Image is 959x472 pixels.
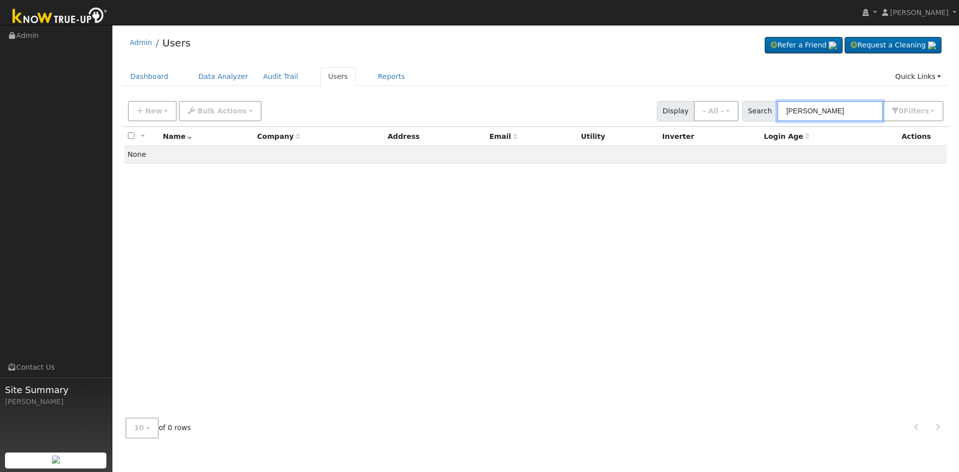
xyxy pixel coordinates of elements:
[657,101,694,121] span: Display
[489,132,517,140] span: Email
[742,101,778,121] span: Search
[257,132,300,140] span: Company name
[125,418,159,438] button: 10
[829,41,837,49] img: retrieve
[764,132,810,140] span: Days since last login
[883,101,944,121] button: 0Filters
[777,101,883,121] input: Search
[191,67,256,86] a: Data Analyzer
[123,67,176,86] a: Dashboard
[162,37,190,49] a: Users
[128,101,177,121] button: New
[125,418,191,438] span: of 0 rows
[163,132,192,140] span: Name
[581,131,655,142] div: Utility
[928,41,936,49] img: retrieve
[890,8,949,16] span: [PERSON_NAME]
[321,67,356,86] a: Users
[371,67,413,86] a: Reports
[388,131,482,142] div: Address
[662,131,757,142] div: Inverter
[7,5,112,28] img: Know True-Up
[845,37,942,54] a: Request a Cleaning
[179,101,261,121] button: Bulk Actions
[52,456,60,464] img: retrieve
[197,107,247,115] span: Bulk Actions
[888,67,949,86] a: Quick Links
[124,146,948,164] td: None
[5,383,107,397] span: Site Summary
[765,37,843,54] a: Refer a Friend
[904,107,929,115] span: Filter
[902,131,944,142] div: Actions
[694,101,739,121] button: - All -
[145,107,162,115] span: New
[134,424,144,432] span: 10
[256,67,306,86] a: Audit Trail
[925,107,929,115] span: s
[5,397,107,407] div: [PERSON_NAME]
[130,38,152,46] a: Admin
